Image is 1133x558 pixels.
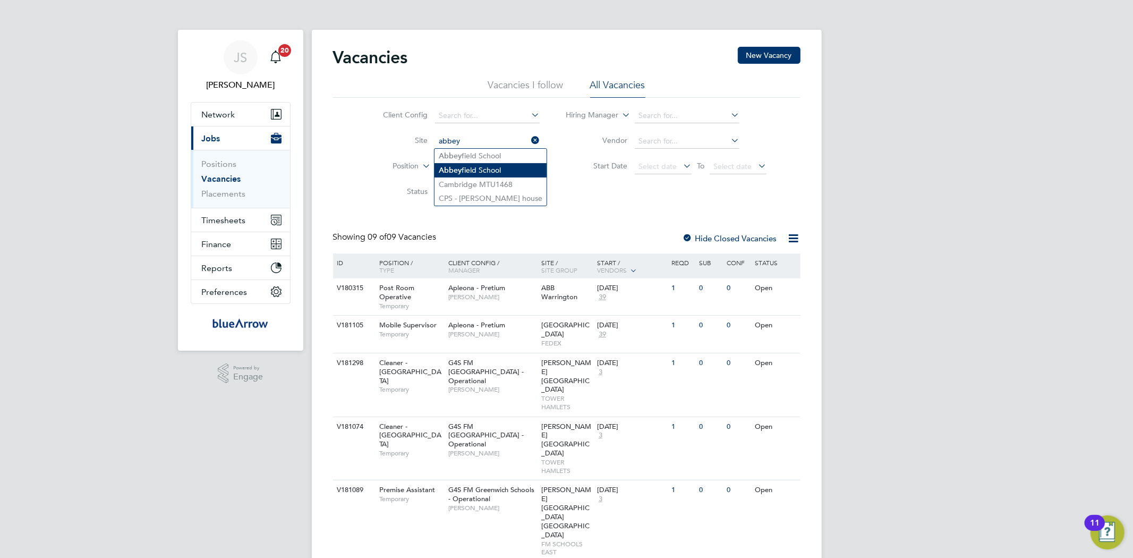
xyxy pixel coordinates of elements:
span: Powered by [233,363,263,373]
span: Manager [448,266,480,274]
span: [PERSON_NAME][GEOGRAPHIC_DATA] [541,358,591,394]
span: G4S FM [GEOGRAPHIC_DATA] - Operational [448,358,524,385]
span: Temporary [379,495,443,503]
label: Position [357,161,419,172]
li: CPS - [PERSON_NAME] house [435,191,547,205]
span: 3 [597,368,604,377]
div: Sub [696,253,724,272]
span: [PERSON_NAME][GEOGRAPHIC_DATA] [541,422,591,458]
span: G4S FM Greenwich Schools - Operational [448,485,534,503]
div: [DATE] [597,359,666,368]
span: FEDEX [541,339,592,348]
div: V181074 [335,417,372,437]
span: Apleona - Pretium [448,320,505,329]
span: FM SCHOOLS EAST [541,540,592,556]
div: 0 [725,316,752,335]
span: Finance [202,239,232,249]
button: Finance [191,232,290,256]
span: Select date [713,162,752,171]
label: Site [367,136,428,145]
div: V181105 [335,316,372,335]
span: [PERSON_NAME] [448,293,536,301]
span: Select date [638,162,677,171]
div: 0 [696,480,724,500]
span: TOWER HAMLETS [541,458,592,475]
span: [PERSON_NAME][GEOGRAPHIC_DATA] [GEOGRAPHIC_DATA] [541,485,591,539]
div: [DATE] [597,321,666,330]
span: Jobs [202,133,220,143]
input: Search for... [435,134,540,149]
button: Jobs [191,126,290,150]
span: Cleaner - [GEOGRAPHIC_DATA] [379,358,441,385]
button: Reports [191,256,290,280]
div: 0 [696,316,724,335]
span: [PERSON_NAME] [448,449,536,458]
span: TOWER HAMLETS [541,394,592,411]
label: Client Config [367,110,428,120]
a: Powered byEngage [218,363,263,384]
span: To [694,159,708,173]
div: 0 [725,417,752,437]
div: V181089 [335,480,372,500]
span: Preferences [202,287,248,297]
div: Open [752,316,798,335]
div: 1 [669,480,696,500]
div: 1 [669,278,696,298]
span: 39 [597,293,608,302]
div: ID [335,253,372,272]
span: 3 [597,495,604,504]
span: Network [202,109,235,120]
label: Status [367,187,428,196]
div: Start / [594,253,669,280]
nav: Main navigation [178,30,303,351]
button: Preferences [191,280,290,303]
img: bluearrow-logo-retina.png [212,315,268,332]
span: 3 [597,431,604,440]
div: Status [752,253,798,272]
span: 39 [597,330,608,339]
li: Vacancies I follow [488,79,564,98]
span: 20 [278,44,291,57]
div: Site / [539,253,594,279]
div: 1 [669,316,696,335]
div: 0 [725,353,752,373]
a: 20 [265,40,286,74]
div: Open [752,353,798,373]
div: [DATE] [597,486,666,495]
div: [DATE] [597,284,666,293]
button: Open Resource Center, 11 new notifications [1091,515,1125,549]
div: [DATE] [597,422,666,432]
span: [GEOGRAPHIC_DATA] [541,320,590,339]
div: Open [752,417,798,437]
span: [PERSON_NAME] [448,330,536,339]
span: 09 Vacancies [368,232,437,242]
li: Cambridge MTU1468 [435,177,547,191]
input: Search for... [435,108,540,123]
span: Jay Scull [191,79,291,91]
a: JS[PERSON_NAME] [191,40,291,91]
label: Vendor [566,136,627,145]
span: [PERSON_NAME] [448,385,536,394]
span: Cleaner - [GEOGRAPHIC_DATA] [379,422,441,449]
div: 1 [669,417,696,437]
label: Start Date [566,161,627,171]
span: Premise Assistant [379,485,435,494]
span: Temporary [379,385,443,394]
li: All Vacancies [590,79,645,98]
span: JS [234,50,247,64]
span: Reports [202,263,233,273]
span: Temporary [379,449,443,458]
span: Engage [233,373,263,382]
div: 0 [696,353,724,373]
h2: Vacancies [333,47,408,68]
a: Placements [202,189,246,199]
a: Go to home page [191,315,291,332]
div: Jobs [191,150,290,208]
div: 0 [725,480,752,500]
div: Showing [333,232,439,243]
span: Temporary [379,302,443,310]
div: 0 [696,278,724,298]
button: New Vacancy [738,47,800,64]
div: 0 [696,417,724,437]
div: Open [752,480,798,500]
